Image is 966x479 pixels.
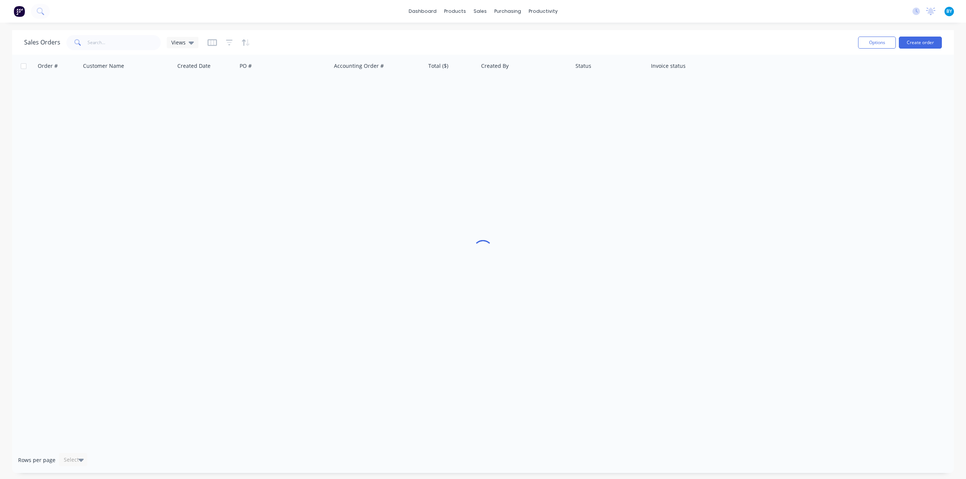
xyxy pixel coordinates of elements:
[405,6,440,17] a: dashboard
[38,62,58,70] div: Order #
[83,62,124,70] div: Customer Name
[651,62,686,70] div: Invoice status
[525,6,561,17] div: productivity
[858,37,896,49] button: Options
[946,8,952,15] span: BY
[240,62,252,70] div: PO #
[14,6,25,17] img: Factory
[334,62,384,70] div: Accounting Order #
[575,62,591,70] div: Status
[88,35,161,50] input: Search...
[491,6,525,17] div: purchasing
[24,39,60,46] h1: Sales Orders
[440,6,470,17] div: products
[481,62,509,70] div: Created By
[177,62,211,70] div: Created Date
[18,456,55,464] span: Rows per page
[171,38,186,46] span: Views
[470,6,491,17] div: sales
[428,62,448,70] div: Total ($)
[899,37,942,49] button: Create order
[64,456,83,464] div: Select...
